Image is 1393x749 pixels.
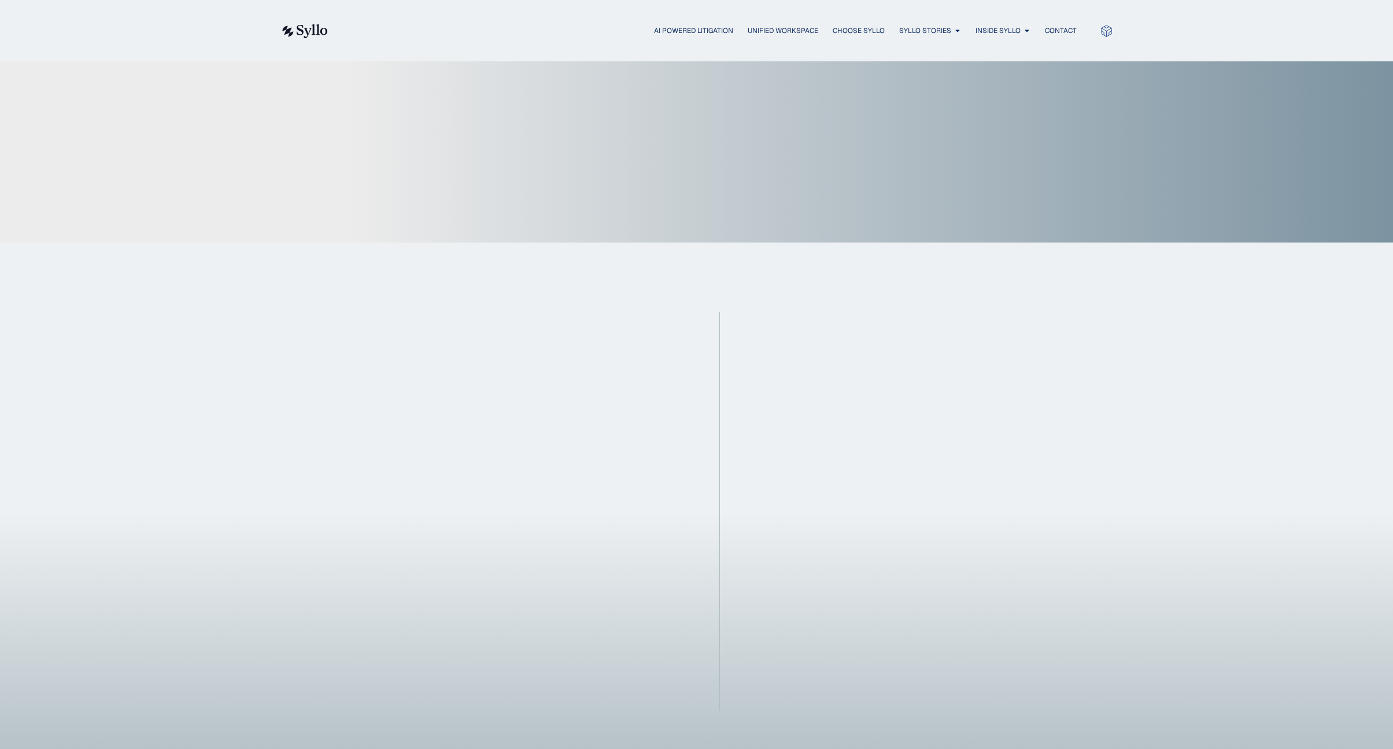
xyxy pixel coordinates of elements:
[899,25,951,36] a: Syllo Stories
[280,24,328,38] img: syllo
[351,25,1077,36] div: Menu Toggle
[1045,25,1077,36] a: Contact
[351,25,1077,36] nav: Menu
[654,25,733,36] a: AI Powered Litigation
[976,25,1021,36] a: Inside Syllo
[748,25,818,36] a: Unified Workspace
[833,25,885,36] a: Choose Syllo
